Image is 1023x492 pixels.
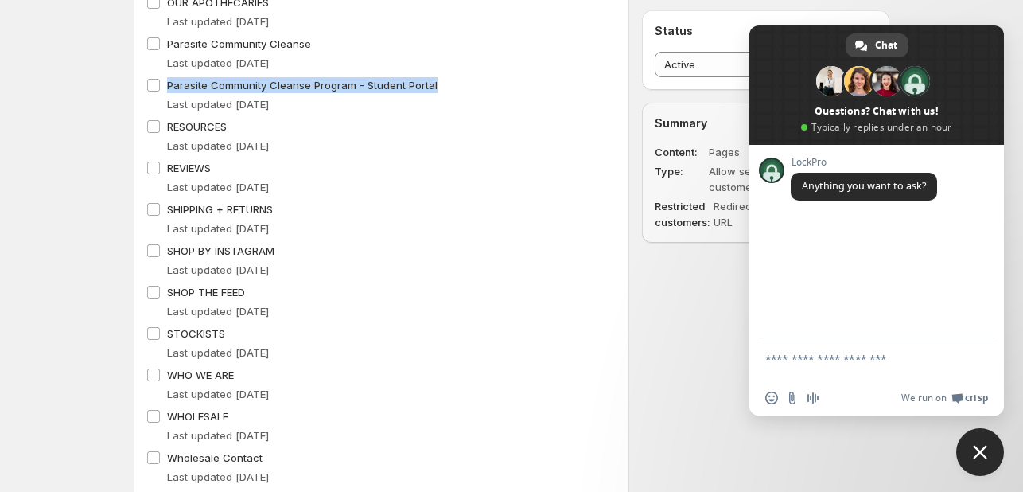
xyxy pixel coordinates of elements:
div: Close chat [956,428,1004,476]
dt: Type : [655,163,706,195]
div: Chat [846,33,908,57]
span: Last updated [DATE] [167,139,269,152]
span: Parasite Community Cleanse [167,37,311,50]
span: Anything you want to ask? [802,179,926,193]
span: Last updated [DATE] [167,429,269,442]
span: Parasite Community Cleanse Program - Student Portal [167,79,438,92]
span: Last updated [DATE] [167,57,269,69]
span: Last updated [DATE] [167,98,269,111]
span: RESOURCES [167,120,227,133]
span: SHIPPING + RETURNS [167,203,273,216]
span: Wholesale Contact [167,451,263,464]
dd: Pages [709,144,831,160]
dd: Allow selected customers [709,163,831,195]
span: REVIEWS [167,162,211,174]
span: Crisp [965,392,988,404]
span: Last updated [DATE] [167,388,269,400]
span: Last updated [DATE] [167,471,269,483]
span: LockPro [791,157,937,168]
span: Insert an emoji [765,392,778,404]
a: We run onCrisp [901,392,988,404]
span: Last updated [DATE] [167,222,269,235]
span: Send a file [786,392,799,404]
span: Last updated [DATE] [167,181,269,193]
textarea: Compose your message... [765,352,953,381]
span: STOCKISTS [167,327,225,340]
dd: Redirect to a specific URL [714,198,836,230]
span: Last updated [DATE] [167,15,269,28]
span: We run on [901,392,947,404]
dt: Content : [655,144,706,160]
span: Audio message [807,392,819,404]
h2: Summary [655,115,877,131]
span: SHOP BY INSTAGRAM [167,244,274,257]
span: Last updated [DATE] [167,305,269,318]
span: WHO WE ARE [167,369,234,381]
span: Last updated [DATE] [167,264,269,276]
h2: Status [655,23,877,39]
span: SHOP THE FEED [167,286,245,299]
span: Chat [875,33,897,57]
span: Last updated [DATE] [167,346,269,359]
span: WHOLESALE [167,410,228,423]
dt: Restricted customers: [655,198,710,230]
